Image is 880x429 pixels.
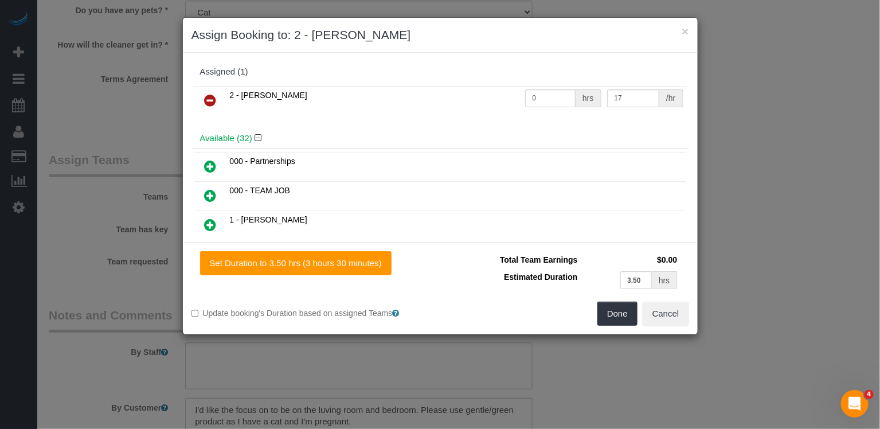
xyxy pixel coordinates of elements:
[200,67,680,77] div: Assigned (1)
[230,91,307,100] span: 2 - [PERSON_NAME]
[191,310,199,317] input: Update booking's Duration based on assigned Teams
[659,89,683,107] div: /hr
[200,134,680,143] h4: Available (32)
[191,307,432,319] label: Update booking's Duration based on assigned Teams
[230,215,307,224] span: 1 - [PERSON_NAME]
[230,157,295,166] span: 000 - Partnerships
[841,390,869,418] iframe: Intercom live chat
[865,390,874,399] span: 4
[200,251,392,275] button: Set Duration to 3.50 hrs (3 hours 30 minutes)
[230,186,291,195] span: 000 - TEAM JOB
[652,271,677,289] div: hrs
[643,302,689,326] button: Cancel
[504,272,577,282] span: Estimated Duration
[682,25,689,37] button: ×
[191,26,689,44] h3: Assign Booking to: 2 - [PERSON_NAME]
[597,302,637,326] button: Done
[576,89,601,107] div: hrs
[581,251,680,268] td: $0.00
[449,251,581,268] td: Total Team Earnings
